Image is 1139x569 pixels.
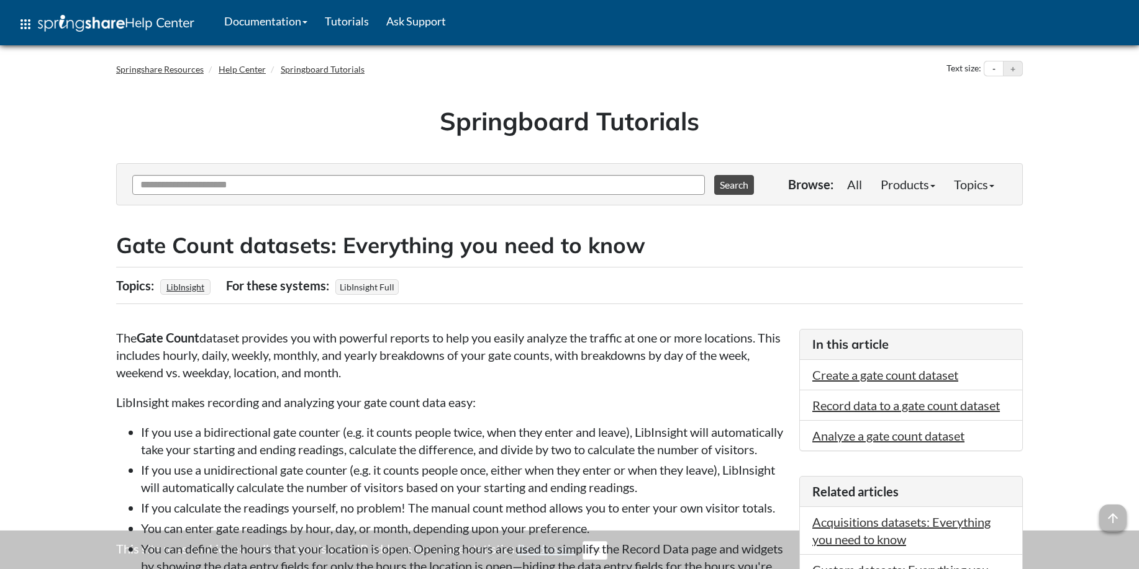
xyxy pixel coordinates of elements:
span: Related articles [812,484,899,499]
a: Topics [945,172,1004,197]
a: Springboard Tutorials [281,64,365,74]
p: LibInsight makes recording and analyzing your gate count data easy: [116,393,787,411]
a: Documentation [216,6,316,37]
button: Search [714,175,754,195]
li: If you use a unidirectional gate counter (e.g. it counts people once, either when they enter or w... [141,461,787,496]
p: The dataset provides you with powerful reports to help you easily analyze the traffic at one or m... [116,329,787,381]
h3: In this article [812,336,1010,353]
span: Help Center [125,14,194,30]
a: arrow_upward [1099,506,1127,521]
a: Products [871,172,945,197]
button: Decrease text size [984,61,1003,76]
div: Text size: [944,61,984,77]
a: All [838,172,871,197]
a: Create a gate count dataset [812,367,958,382]
li: You can enter gate readings by hour, day, or month, depending upon your preference. [141,519,787,537]
span: apps [18,17,33,32]
button: Increase text size [1004,61,1022,76]
li: If you calculate the readings yourself, no problem! The manual count method allows you to enter y... [141,499,787,516]
div: Topics: [116,274,157,297]
a: Analyze a gate count dataset [812,428,964,443]
div: This site uses cookies as well as records your IP address for usage statistics. [104,540,1035,560]
p: Browse: [788,176,833,193]
a: Springshare Resources [116,64,204,74]
strong: Gate Count [137,330,199,345]
a: Record data to a gate count dataset [812,398,1000,413]
span: LibInsight Full [335,279,399,295]
h1: Springboard Tutorials [125,104,1014,138]
div: For these systems: [226,274,332,297]
h2: Gate Count datasets: Everything you need to know [116,230,1023,261]
a: Help Center [219,64,266,74]
img: Springshare [38,15,125,32]
a: LibInsight [165,278,206,296]
a: Tutorials [316,6,378,37]
a: apps Help Center [9,6,203,43]
a: Acquisitions datasets: Everything you need to know [812,514,991,547]
span: arrow_upward [1099,504,1127,532]
a: Ask Support [378,6,455,37]
li: If you use a bidirectional gate counter (e.g. it counts people twice, when they enter and leave),... [141,423,787,458]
